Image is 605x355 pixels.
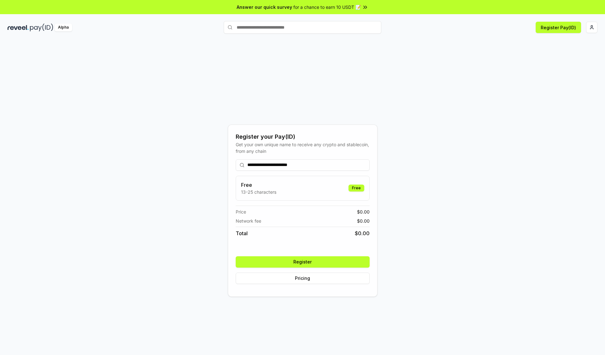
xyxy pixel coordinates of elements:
[241,181,276,189] h3: Free
[241,189,276,195] p: 13-25 characters
[236,230,248,237] span: Total
[8,24,29,31] img: reveel_dark
[357,208,370,215] span: $ 0.00
[236,208,246,215] span: Price
[55,24,72,31] div: Alpha
[536,22,581,33] button: Register Pay(ID)
[30,24,53,31] img: pay_id
[237,4,292,10] span: Answer our quick survey
[236,273,370,284] button: Pricing
[236,132,370,141] div: Register your Pay(ID)
[236,256,370,268] button: Register
[236,218,261,224] span: Network fee
[355,230,370,237] span: $ 0.00
[236,141,370,154] div: Get your own unique name to receive any crypto and stablecoin, from any chain
[293,4,361,10] span: for a chance to earn 10 USDT 📝
[357,218,370,224] span: $ 0.00
[349,185,364,191] div: Free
